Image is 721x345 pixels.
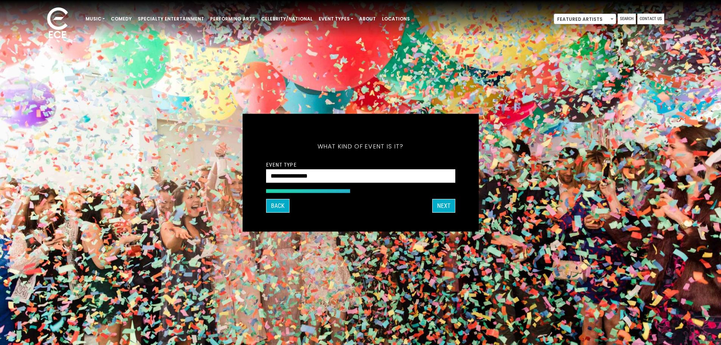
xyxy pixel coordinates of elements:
[39,5,76,42] img: ece_new_logo_whitev2-1.png
[83,12,108,25] a: Music
[266,161,297,168] label: Event Type
[207,12,258,25] a: Performing Arts
[554,14,616,25] span: Featured Artists
[432,199,455,212] button: Next
[316,12,356,25] a: Event Types
[618,14,636,24] a: Search
[108,12,135,25] a: Comedy
[554,14,616,24] span: Featured Artists
[356,12,379,25] a: About
[258,12,316,25] a: Celebrity/National
[266,199,290,212] button: Back
[135,12,207,25] a: Specialty Entertainment
[379,12,413,25] a: Locations
[266,133,455,160] h5: What kind of event is it?
[637,14,664,24] a: Contact Us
